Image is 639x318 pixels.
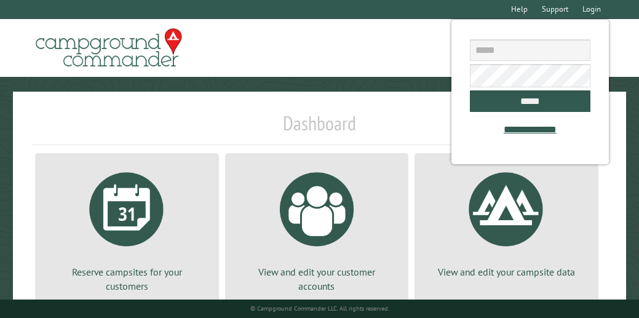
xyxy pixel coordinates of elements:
[32,24,186,72] img: Campground Commander
[50,265,204,293] p: Reserve campsites for your customers
[50,163,204,293] a: Reserve campsites for your customers
[429,163,584,279] a: View and edit your campsite data
[250,304,389,312] small: © Campground Commander LLC. All rights reserved.
[429,265,584,279] p: View and edit your campsite data
[240,163,394,293] a: View and edit your customer accounts
[240,265,394,293] p: View and edit your customer accounts
[32,111,607,145] h1: Dashboard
